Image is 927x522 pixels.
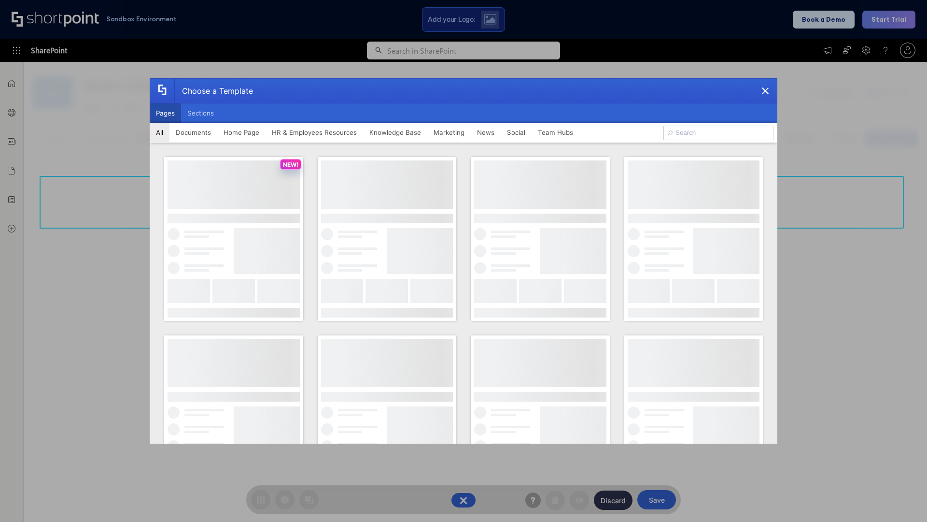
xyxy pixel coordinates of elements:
p: NEW! [283,161,298,168]
button: Marketing [427,123,471,142]
input: Search [663,126,773,140]
button: Pages [150,103,181,123]
button: Knowledge Base [363,123,427,142]
div: template selector [150,78,777,444]
button: All [150,123,169,142]
iframe: Chat Widget [879,476,927,522]
button: Team Hubs [532,123,579,142]
button: HR & Employees Resources [266,123,363,142]
button: Social [501,123,532,142]
div: Choose a Template [174,79,253,103]
button: Home Page [217,123,266,142]
button: News [471,123,501,142]
button: Sections [181,103,220,123]
button: Documents [169,123,217,142]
